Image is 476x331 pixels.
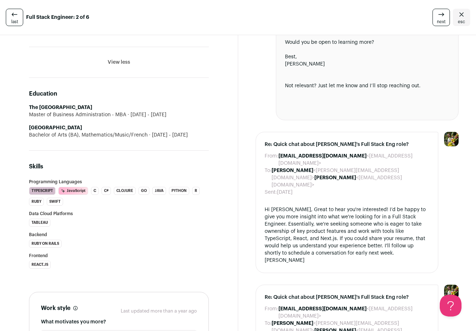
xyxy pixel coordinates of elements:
p: Last updated more than a year ago [121,308,197,314]
h3: Frontend [29,254,209,258]
h2: Work style [41,304,70,313]
li: C [91,187,99,195]
li: React.js [29,261,51,269]
strong: Full Stack Engineer: 2 of 6 [26,14,89,21]
a: last [6,9,23,26]
li: Python [169,187,189,195]
li: Tableau [29,219,50,227]
div: Would you be open to learning more? [285,39,450,46]
strong: [GEOGRAPHIC_DATA] [29,125,82,130]
b: [EMAIL_ADDRESS][DOMAIN_NAME] [278,154,367,159]
h2: Education [29,89,209,98]
li: Swift [47,198,63,206]
li: Clojure [114,187,136,195]
div: Not relevant? Just let me know and I’ll stop reaching out. [285,82,450,89]
b: [PERSON_NAME] [272,321,313,326]
iframe: Help Scout Beacon - Open [440,295,461,317]
dt: From: [265,305,278,320]
div: Best, [285,53,450,60]
h2: Skills [29,162,209,171]
a: next [432,9,450,26]
dt: From: [265,152,278,167]
span: Re: Quick chat about [PERSON_NAME]'s Full Stack Eng role? [265,294,430,301]
li: Java [152,187,166,195]
b: [EMAIL_ADDRESS][DOMAIN_NAME] [278,306,367,311]
b: [PERSON_NAME] [272,168,313,173]
h3: What motivates you more? [41,318,197,326]
dd: [DATE] [277,189,293,196]
img: 6689865-medium_jpg [444,285,459,299]
div: [PERSON_NAME] [285,60,450,68]
h3: Backend [29,232,209,237]
span: [DATE] - [DATE] [148,131,188,139]
span: next [437,19,446,25]
li: Go [138,187,149,195]
h3: Programming Languages [29,180,209,184]
a: Close [453,9,470,26]
li: Ruby on Rails [29,240,62,248]
strong: The [GEOGRAPHIC_DATA] [29,105,92,110]
dd: <[EMAIL_ADDRESS][DOMAIN_NAME]> [278,305,430,320]
li: C# [102,187,111,195]
button: View less [108,59,130,66]
span: last [11,19,18,25]
div: Hi [PERSON_NAME], Great to hear you're interested! I’d be happy to give you more insight into wha... [265,206,430,264]
li: TypeScript [29,187,55,195]
h3: Data Cloud Platforms [29,211,209,216]
li: JavaScript [58,187,88,195]
li: R [192,187,200,195]
img: 6689865-medium_jpg [444,132,459,146]
span: [DATE] - [DATE] [126,111,166,118]
span: Re: Quick chat about [PERSON_NAME]'s Full Stack Eng role? [265,141,430,148]
dd: <[EMAIL_ADDRESS][DOMAIN_NAME]> [278,152,430,167]
span: esc [458,19,465,25]
b: [PERSON_NAME] [314,175,356,180]
dt: To: [265,167,272,189]
div: Bachelor of Arts (BA), Mathematics/Music/French [29,131,209,139]
dt: Sent: [265,189,277,196]
div: Master of Business Administration - MBA [29,111,209,118]
dd: <[PERSON_NAME][EMAIL_ADDRESS][DOMAIN_NAME]> <[EMAIL_ADDRESS][DOMAIN_NAME]> [272,167,430,189]
li: Ruby [29,198,44,206]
